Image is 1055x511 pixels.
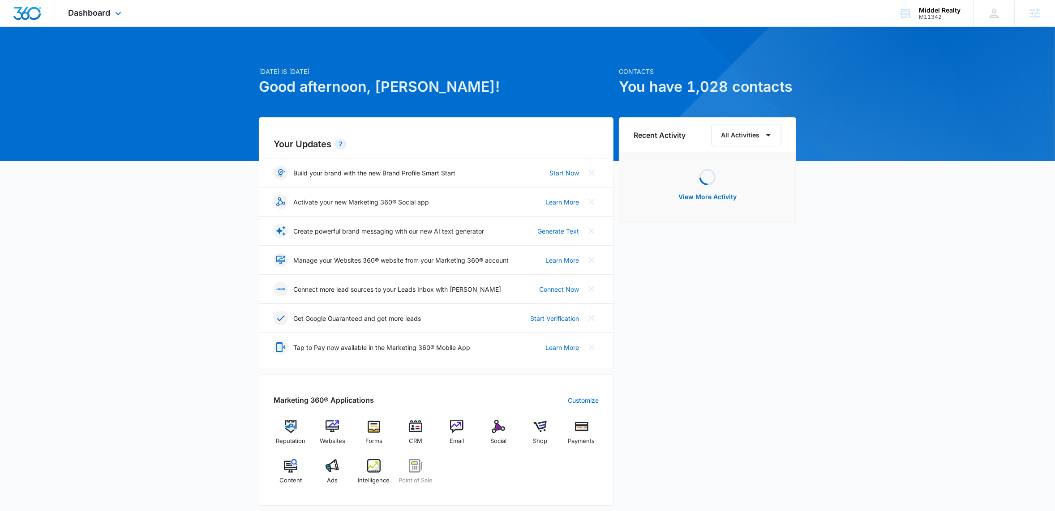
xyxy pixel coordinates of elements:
div: account id [919,14,961,20]
span: Point of Sale [399,476,433,485]
a: Customize [568,396,599,405]
p: Contacts [619,67,796,76]
div: Keywords by Traffic [99,53,151,59]
h2: Your Updates [274,137,599,151]
span: Dashboard [69,8,111,17]
a: Reputation [274,420,308,452]
span: CRM [409,437,422,446]
span: Forms [365,437,382,446]
button: Close [584,224,599,238]
a: Shop [523,420,558,452]
span: Intelligence [358,476,390,485]
img: website_grey.svg [14,23,21,30]
p: [DATE] is [DATE] [259,67,613,76]
button: Close [584,166,599,180]
a: Start Verification [530,314,579,323]
button: Close [584,340,599,354]
a: Intelligence [357,459,391,491]
a: Learn More [545,343,579,352]
a: Social [481,420,516,452]
h1: Good afternoon, [PERSON_NAME]! [259,76,613,98]
h6: Recent Activity [634,130,686,141]
h1: You have 1,028 contacts [619,76,796,98]
span: Social [490,437,506,446]
div: Domain Overview [34,53,80,59]
a: Ads [315,459,350,491]
span: Websites [320,437,345,446]
button: All Activities [712,124,781,146]
button: Close [584,311,599,325]
div: account name [919,7,961,14]
div: v 4.0.25 [25,14,44,21]
img: tab_keywords_by_traffic_grey.svg [89,52,96,59]
a: Forms [357,420,391,452]
h2: Marketing 360® Applications [274,395,374,405]
span: Shop [533,437,547,446]
a: Point of Sale [398,459,433,491]
a: CRM [398,420,433,452]
div: 7 [335,139,346,149]
p: Connect more lead sources to your Leads Inbox with [PERSON_NAME] [293,285,501,294]
a: Websites [315,420,350,452]
span: Reputation [276,437,305,446]
a: Learn More [545,255,579,265]
img: logo_orange.svg [14,14,21,21]
span: Payments [568,437,595,446]
span: Ads [327,476,338,485]
button: Close [584,195,599,209]
a: Email [440,420,474,452]
p: Manage your Websites 360® website from your Marketing 360® account [293,255,509,265]
span: Email [450,437,464,446]
a: Generate Text [537,226,579,236]
p: Build your brand with the new Brand Profile Smart Start [293,168,455,178]
a: Learn More [545,197,579,207]
div: Domain: [DOMAIN_NAME] [23,23,99,30]
button: View More Activity [669,186,746,208]
button: Close [584,282,599,296]
span: Content [279,476,302,485]
img: tab_domain_overview_orange.svg [24,52,31,59]
p: Get Google Guaranteed and get more leads [293,314,421,323]
button: Close [584,253,599,267]
p: Activate your new Marketing 360® Social app [293,197,429,207]
a: Start Now [549,168,579,178]
a: Payments [564,420,599,452]
a: Connect Now [539,285,579,294]
a: Content [274,459,308,491]
p: Create powerful brand messaging with our new AI text generator [293,226,484,236]
p: Tap to Pay now available in the Marketing 360® Mobile App [293,343,470,352]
